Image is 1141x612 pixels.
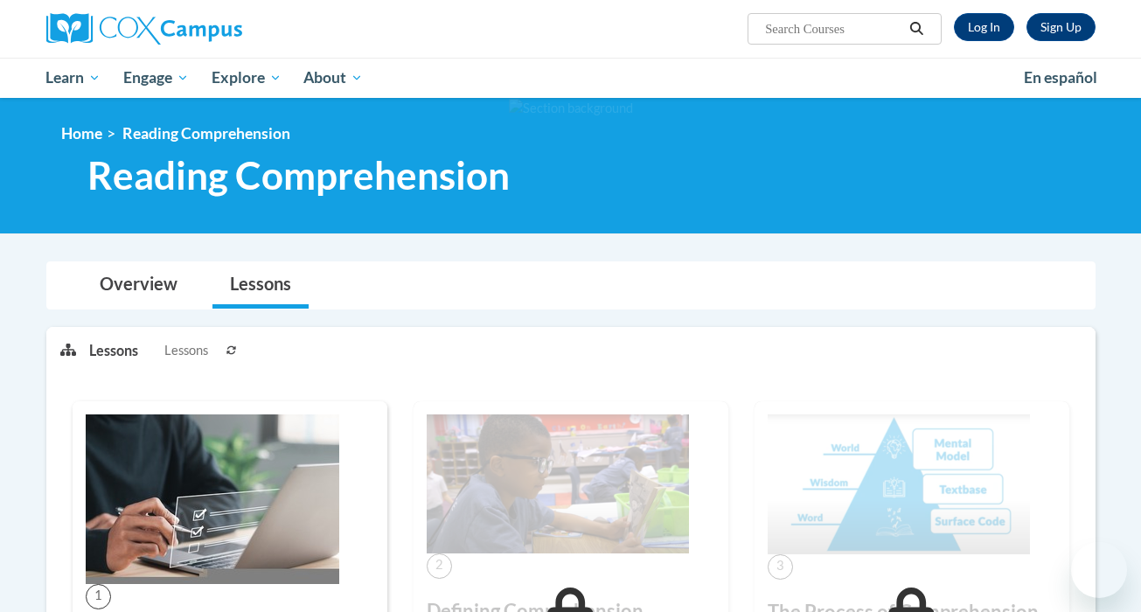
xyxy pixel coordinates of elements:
span: Explore [212,67,282,88]
img: Course Image [768,414,1030,554]
a: Lessons [212,262,309,309]
a: Learn [35,58,113,98]
button: Search [903,18,929,39]
a: About [292,58,374,98]
span: 1 [86,584,111,609]
iframe: Button to launch messaging window [1071,542,1127,598]
a: Overview [82,262,195,309]
span: Reading Comprehension [87,152,510,198]
span: About [303,67,363,88]
a: Register [1026,13,1096,41]
span: 3 [768,554,793,580]
a: Log In [954,13,1014,41]
img: Course Image [427,414,689,553]
a: Cox Campus [46,13,379,45]
a: Engage [112,58,200,98]
span: Lessons [164,341,208,360]
a: En español [1012,59,1109,96]
span: Reading Comprehension [122,124,290,143]
span: 2 [427,553,452,579]
input: Search Courses [763,18,903,39]
span: En español [1024,68,1097,87]
span: Learn [45,67,101,88]
div: Main menu [20,58,1122,98]
img: Course Image [86,414,339,584]
img: Section background [509,99,633,118]
a: Explore [200,58,293,98]
img: Cox Campus [46,13,242,45]
span: Engage [123,67,189,88]
p: Lessons [89,341,138,360]
a: Home [61,124,102,143]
